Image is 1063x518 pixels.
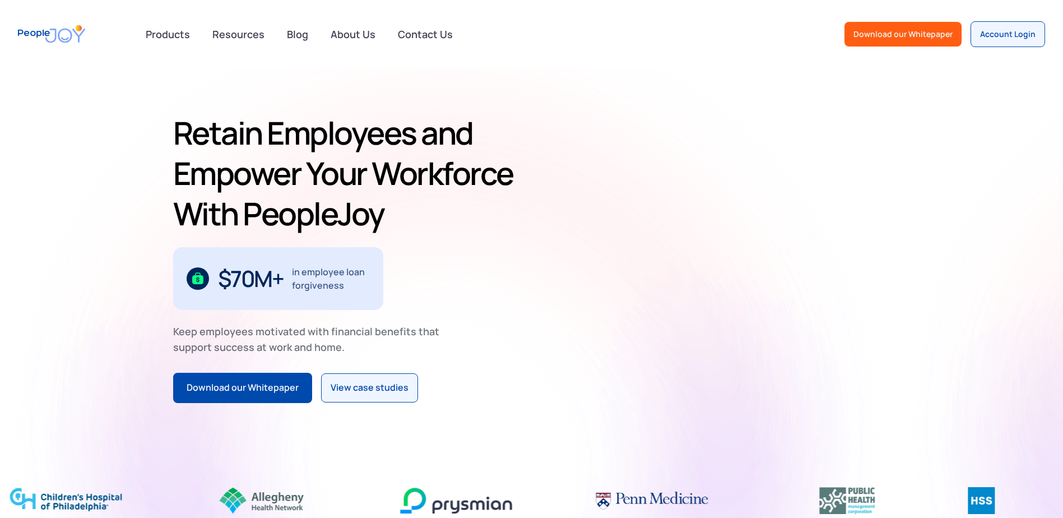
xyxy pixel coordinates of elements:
[853,29,953,40] div: Download our Whitepaper
[280,22,315,47] a: Blog
[173,373,312,403] a: Download our Whitepaper
[173,247,383,310] div: 1 / 3
[391,22,459,47] a: Contact Us
[173,113,527,234] h1: Retain Employees and Empower Your Workforce With PeopleJoy
[331,381,409,395] div: View case studies
[18,18,85,50] a: home
[321,373,418,403] a: View case studies
[139,23,197,45] div: Products
[206,22,271,47] a: Resources
[980,29,1036,40] div: Account Login
[324,22,382,47] a: About Us
[844,22,962,47] a: Download our Whitepaper
[292,265,370,292] div: in employee loan forgiveness
[218,270,284,288] div: $70M+
[173,323,449,355] div: Keep employees motivated with financial benefits that support success at work and home.
[187,381,299,395] div: Download our Whitepaper
[971,21,1045,47] a: Account Login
